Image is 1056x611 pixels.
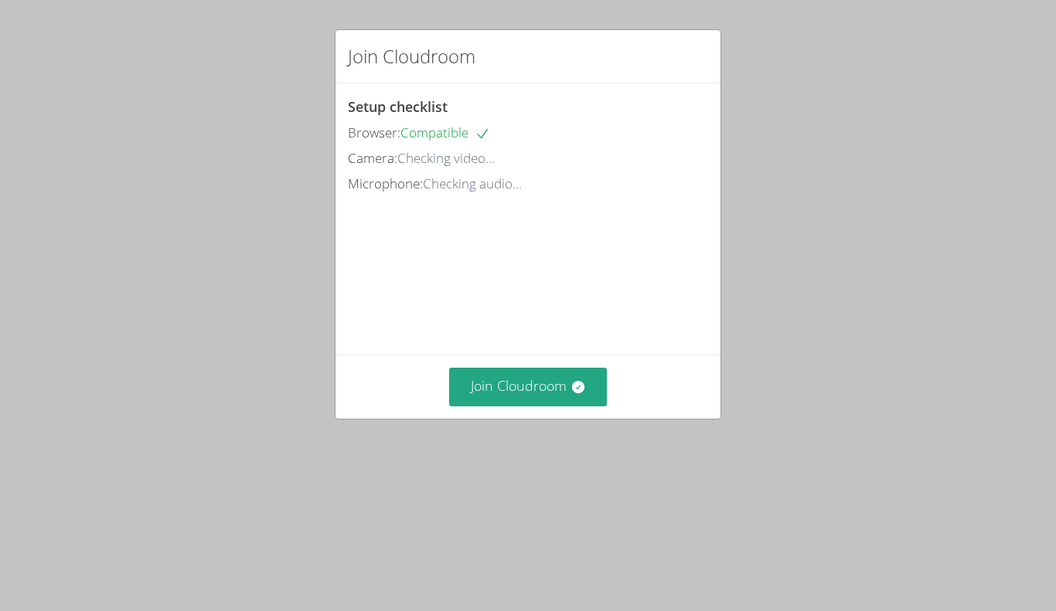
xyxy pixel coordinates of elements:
[449,368,608,406] button: Join Cloudroom
[348,42,475,70] h2: Join Cloudroom
[397,149,495,167] span: Checking video...
[423,175,522,192] span: Checking audio...
[348,97,448,116] span: Setup checklist
[400,124,490,141] span: Compatible
[348,175,423,192] span: Microphone:
[348,124,400,141] span: Browser:
[348,149,397,167] span: Camera:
